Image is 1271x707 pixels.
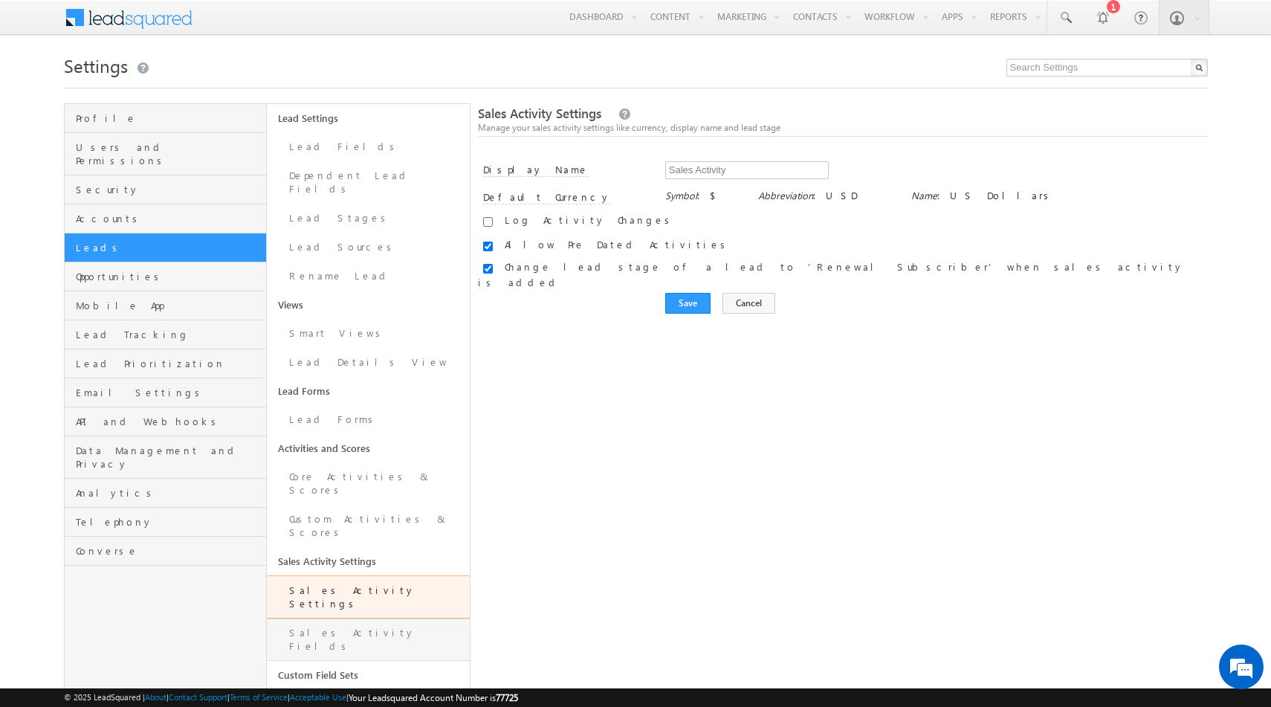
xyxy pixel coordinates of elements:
a: About [145,692,166,702]
a: Activities and Scores [267,434,470,462]
label: Display Name [483,163,589,177]
i: Symbol [665,189,697,201]
a: Sales Activity Settings [267,547,470,575]
a: Contact Support [169,692,227,702]
a: Lead Settings [267,104,470,132]
a: Dependent Lead Fields [267,161,470,204]
a: Custom Activities & Scores [267,505,470,547]
span: Settings [64,54,128,77]
div: : [758,189,899,202]
span: Profile [76,112,263,125]
a: Custom Field Sets [267,661,470,689]
span: Security [76,183,263,196]
a: Users and Permissions [65,133,267,175]
span: Telephony [76,515,263,529]
a: Lead Forms [267,405,470,434]
span: Data Management and Privacy [76,444,263,471]
span: Converse [76,544,263,558]
a: Lead Stages [267,204,470,233]
span: © 2025 LeadSquared | | | | | [64,691,518,705]
span: Email Settings [76,386,263,399]
span: Opportunities [76,270,263,283]
a: Telephony [65,508,267,537]
span: API and Webhooks [76,415,263,428]
a: Lead Prioritization [65,349,267,378]
button: Cancel [722,293,775,314]
a: Acceptable Use [290,692,346,702]
input: Search Settings [1006,59,1208,77]
a: Views [267,291,470,319]
label: Default Currency [483,190,611,204]
a: Leads [65,233,267,262]
a: Email Settings [65,378,267,407]
input: Save [665,293,711,314]
span: $ [710,189,714,201]
span: 77725 [496,692,518,703]
span: Lead Prioritization [76,357,263,370]
a: Opportunities [65,262,267,291]
a: API and Webhooks [65,407,267,436]
a: Profile [65,104,267,133]
a: Sales Activity Settings [267,575,470,619]
span: Accounts [76,212,263,225]
div: : [911,189,1128,202]
i: Name [911,189,937,201]
label: Change lead stage of a lead to ‘Renewal Subscriber’ when sales activity is added [478,260,1184,288]
a: Accounts [65,204,267,233]
a: Terms of Service [230,692,288,702]
a: Lead Forms [267,377,470,405]
span: USD [826,189,857,201]
a: Lead Fields [267,132,470,161]
span: Sales Activity Settings [478,105,601,122]
span: Analytics [76,486,263,500]
span: Your Leadsquared Account Number is [349,692,518,703]
span: Lead Tracking [76,328,263,341]
a: Smart Views [267,319,470,348]
div: Manage your sales activity settings like currency, display name and lead stage [478,121,1207,135]
a: Rename Lead [267,262,470,291]
span: Leads [76,241,263,254]
a: Core Activities & Scores [267,462,470,505]
label: Allow Pre Dated Activities [505,238,731,251]
a: Security [65,175,267,204]
a: Sales Activity Fields [267,619,470,661]
i: Abbreviation [758,189,813,201]
label: Log Activity Changes [505,213,675,226]
div: : [665,189,746,202]
a: Lead Tracking [65,320,267,349]
span: US Dollars [950,189,1054,201]
a: Analytics [65,479,267,508]
a: Mobile App [65,291,267,320]
span: Mobile App [76,299,263,312]
span: Users and Permissions [76,141,263,167]
a: Converse [65,537,267,566]
a: Lead Sources [267,233,470,262]
a: Lead Details View [267,348,470,377]
a: Data Management and Privacy [65,436,267,479]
